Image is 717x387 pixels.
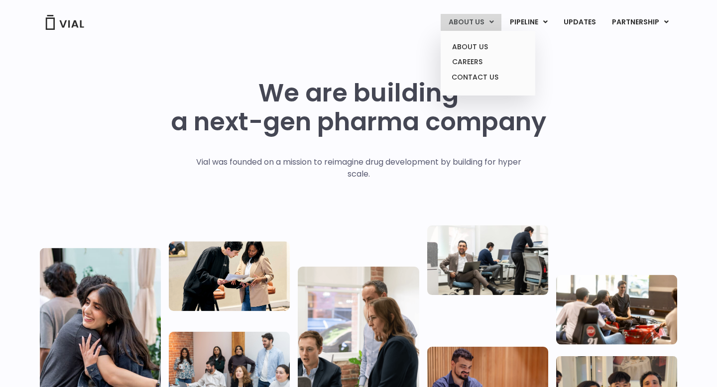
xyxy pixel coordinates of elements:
img: Vial Logo [45,15,85,30]
a: ABOUT USMenu Toggle [441,14,501,31]
a: CONTACT US [444,70,531,86]
img: Two people looking at a paper talking. [169,241,290,311]
img: Three people working in an office [427,225,548,295]
a: PIPELINEMenu Toggle [502,14,555,31]
a: ABOUT US [444,39,531,55]
a: PARTNERSHIPMenu Toggle [604,14,677,31]
a: UPDATES [556,14,603,31]
a: CAREERS [444,54,531,70]
h1: We are building a next-gen pharma company [171,79,546,136]
p: Vial was founded on a mission to reimagine drug development by building for hyper scale. [186,156,532,180]
img: Group of people playing whirlyball [556,275,677,344]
